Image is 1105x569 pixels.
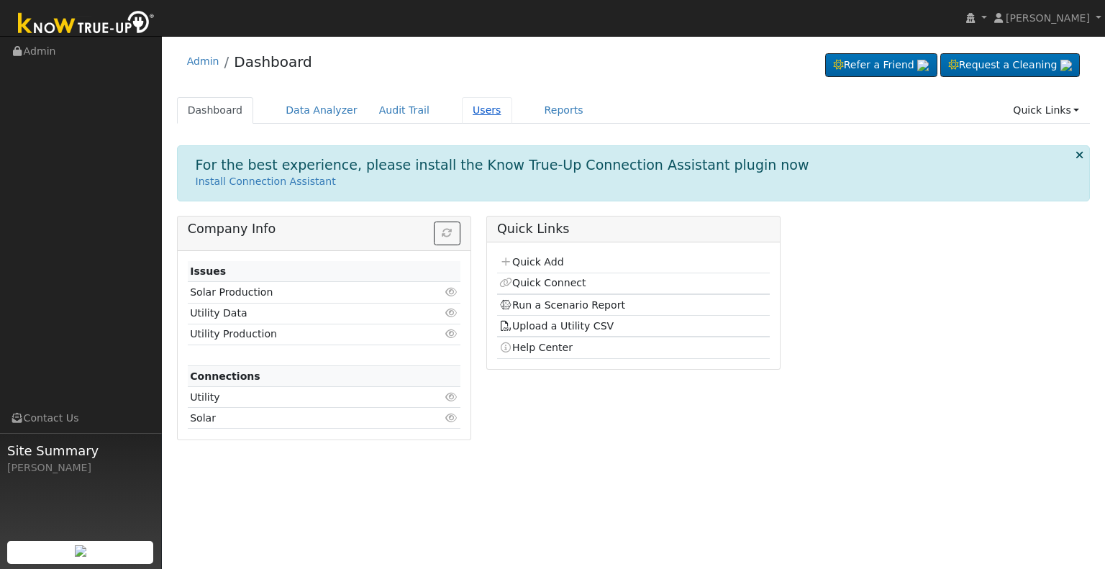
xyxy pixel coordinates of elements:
img: Know True-Up [11,8,162,40]
h5: Quick Links [497,222,770,237]
i: Click to view [445,308,458,318]
a: Quick Add [499,256,563,268]
span: Site Summary [7,441,154,460]
strong: Issues [190,265,226,277]
img: retrieve [917,60,929,71]
a: Admin [187,55,219,67]
a: Quick Connect [499,277,586,288]
i: Click to view [445,287,458,297]
a: Refer a Friend [825,53,937,78]
div: [PERSON_NAME] [7,460,154,475]
a: Reports [534,97,594,124]
strong: Connections [190,370,260,382]
a: Dashboard [234,53,312,70]
td: Utility [188,387,417,408]
a: Run a Scenario Report [499,299,625,311]
td: Utility Production [188,324,417,345]
h1: For the best experience, please install the Know True-Up Connection Assistant plugin now [196,157,809,173]
img: retrieve [75,545,86,557]
img: retrieve [1060,60,1072,71]
i: Click to view [445,392,458,402]
a: Help Center [499,342,573,353]
i: Click to view [445,413,458,423]
span: [PERSON_NAME] [1006,12,1090,24]
h5: Company Info [188,222,460,237]
a: Users [462,97,512,124]
a: Quick Links [1002,97,1090,124]
td: Solar Production [188,282,417,303]
a: Audit Trail [368,97,440,124]
a: Data Analyzer [275,97,368,124]
i: Click to view [445,329,458,339]
td: Utility Data [188,303,417,324]
a: Upload a Utility CSV [499,320,614,332]
a: Install Connection Assistant [196,176,336,187]
a: Dashboard [177,97,254,124]
td: Solar [188,408,417,429]
a: Request a Cleaning [940,53,1080,78]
